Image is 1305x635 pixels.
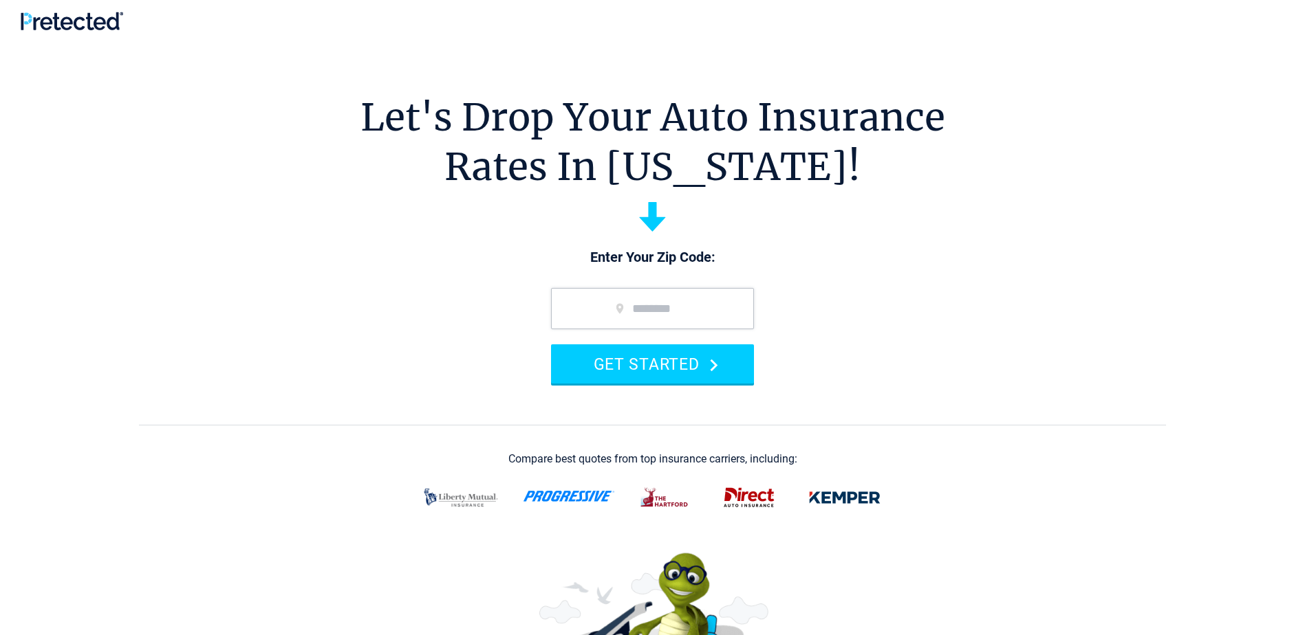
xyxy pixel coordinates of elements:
img: Pretected Logo [21,12,123,30]
button: GET STARTED [551,344,754,383]
img: liberty [416,480,506,515]
div: Compare best quotes from top insurance carriers, including: [508,453,797,465]
img: progressive [523,491,615,502]
input: zip code [551,288,754,329]
img: direct [715,480,783,515]
p: Enter Your Zip Code: [537,248,768,267]
h1: Let's Drop Your Auto Insurance Rates In [US_STATE]! [360,93,945,192]
img: kemper [799,480,890,515]
img: thehartford [632,480,699,515]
